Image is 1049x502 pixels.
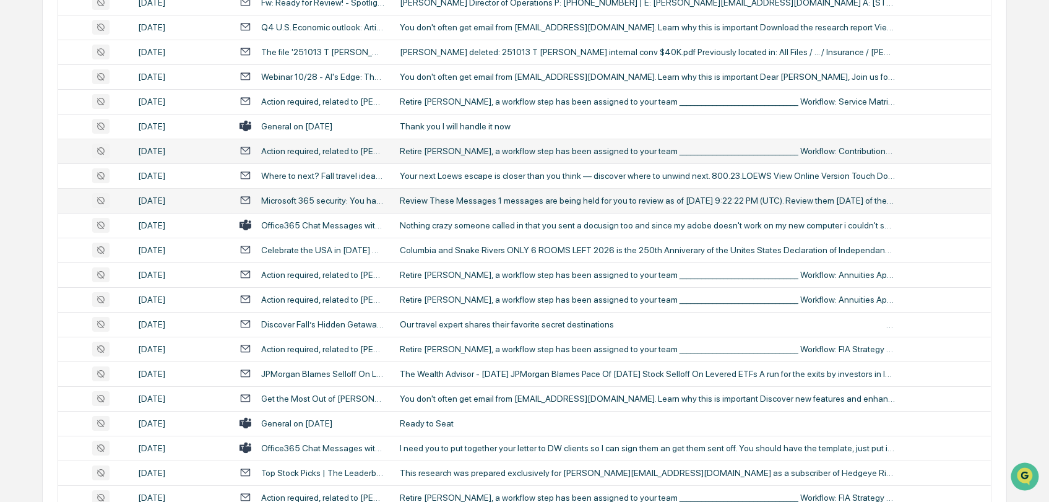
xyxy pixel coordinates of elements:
div: [DATE] [138,468,225,478]
div: 🗄️ [90,157,100,167]
div: You don't often get email from [EMAIL_ADDRESS][DOMAIN_NAME]. Learn why this is important Download... [400,22,895,32]
div: You don't often get email from [EMAIL_ADDRESS][DOMAIN_NAME]. Learn why this is important Dear [PE... [400,72,895,82]
div: You don't often get email from [EMAIL_ADDRESS][DOMAIN_NAME]. Learn why this is important Discover... [400,394,895,404]
div: Thank you I will handle it now [400,121,895,131]
div: Retire [PERSON_NAME], a workflow step has been assigned to your team ____________________________... [400,344,895,354]
div: Nothing crazy someone called in that you sent a docusign too and since my adobe doesn't work on m... [400,220,895,230]
div: [DATE] [138,418,225,428]
div: Action required, related to [PERSON_NAME] [261,97,385,106]
a: 🖐️Preclearance [7,151,85,173]
div: Action required, related to [PERSON_NAME] [261,295,385,305]
div: [DATE] [138,196,225,206]
div: JPMorgan Blames Selloff On Levered ETFs | 'Companies Keep Crushing Their Earnings' | [PERSON_NAME... [261,369,385,379]
div: [DATE] [138,270,225,280]
div: The file '251013 T [PERSON_NAME] internal conv $40K.pdf' has been deleted from Box... [261,47,385,57]
div: Your next Loews escape is closer than you think — discover where to unwind next. 800.23.LOEWS Vie... [400,171,895,181]
div: Our travel expert shares their favorite secret destinations ͏ ͏ ͏ ͏ ͏ ͏ ͏ ͏ ͏ ͏ ͏ ͏ ͏ ͏ ͏ ͏ ͏ ͏ ͏... [400,319,895,329]
div: Get the Most Out of [PERSON_NAME]’s Fall Updates - Join Our Live Training [261,394,385,404]
iframe: Open customer support [1009,461,1043,495]
div: Action required, related to [PERSON_NAME] [261,270,385,280]
div: Office365 Chat Messages with [PERSON_NAME], [PERSON_NAME] on [DATE] [261,443,385,453]
div: [DATE] [138,22,225,32]
div: [PERSON_NAME] deleted: 251013 T [PERSON_NAME] internal conv $40K.pdf Previously located in: All F... [400,47,895,57]
span: Data Lookup [25,180,78,192]
a: 🔎Data Lookup [7,175,83,197]
div: Retire [PERSON_NAME], a workflow step has been assigned to your team ____________________________... [400,97,895,106]
a: Powered byPylon [87,209,150,219]
div: We're available if you need us! [42,107,157,117]
div: Retire [PERSON_NAME], a workflow step has been assigned to your team ____________________________... [400,270,895,280]
p: How can we help? [12,26,225,46]
div: [DATE] [138,319,225,329]
div: [DATE] [138,245,225,255]
div: Where to next? Fall travel ideas picked just for you [261,171,385,181]
a: 🗄️Attestations [85,151,158,173]
div: General on [DATE] [261,121,332,131]
span: Pylon [123,210,150,219]
div: [DATE] [138,295,225,305]
button: Start new chat [210,98,225,113]
div: Start new chat [42,95,203,107]
div: [DATE] [138,443,225,453]
div: Office365 Chat Messages with [PERSON_NAME], [PERSON_NAME] on [DATE] [261,220,385,230]
div: [DATE] [138,171,225,181]
div: [DATE] [138,121,225,131]
div: [DATE] [138,220,225,230]
div: Discover Fall’s Hidden Getaways 🍁 [261,319,385,329]
div: General on [DATE] [261,418,332,428]
div: Q4 U.S. Economic outlook: Artificial intelligence, real economic impact [261,22,385,32]
div: [DATE] [138,47,225,57]
img: 1746055101610-c473b297-6a78-478c-a979-82029cc54cd1 [12,95,35,117]
div: 🔎 [12,181,22,191]
div: The Wealth Advisor - [DATE] JPMorgan Blames Pace Of [DATE] Stock Selloff On Levered ETFs A run fo... [400,369,895,379]
div: [DATE] [138,97,225,106]
div: Microsoft 365 security: You have messages in quarantine [261,196,385,206]
div: Review These Messages 1 messages are being held for you to review as of [DATE] 9:22:22 PM (UTC). ... [400,196,895,206]
div: 🖐️ [12,157,22,167]
div: This research was prepared exclusively for [PERSON_NAME][EMAIL_ADDRESS][DOMAIN_NAME] as a subscri... [400,468,895,478]
div: [DATE] [138,72,225,82]
div: Webinar 10/28 - AI's Edge: The Future of Growth for RIAs & Asset Managers is Here [261,72,385,82]
span: Attestations [102,156,153,168]
div: Celebrate the USA in [DATE] WHILE THERE IS ROOM! [261,245,385,255]
div: Action required, related to [PERSON_NAME] [261,344,385,354]
div: Columbia and Snake Rivers ONLY 6 ROOMS LEFT 2026 is the 250th Anniverary of the Unites States Dec... [400,245,895,255]
span: Preclearance [25,156,80,168]
div: I need you to put together your letter to DW clients so I can sign them an get them sent off. You... [400,443,895,453]
div: Retire [PERSON_NAME], a workflow step has been assigned to your team ____________________________... [400,295,895,305]
div: Action required, related to [PERSON_NAME] [261,146,385,156]
div: Retire [PERSON_NAME], a workflow step has been assigned to your team ____________________________... [400,146,895,156]
div: [DATE] [138,394,225,404]
div: [DATE] [138,146,225,156]
div: [DATE] [138,344,225,354]
div: Top Stock Picks | The Leaderboard: Top 22 Long Ideas [261,468,385,478]
div: [DATE] [138,369,225,379]
div: Ready to Seat [400,418,895,428]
